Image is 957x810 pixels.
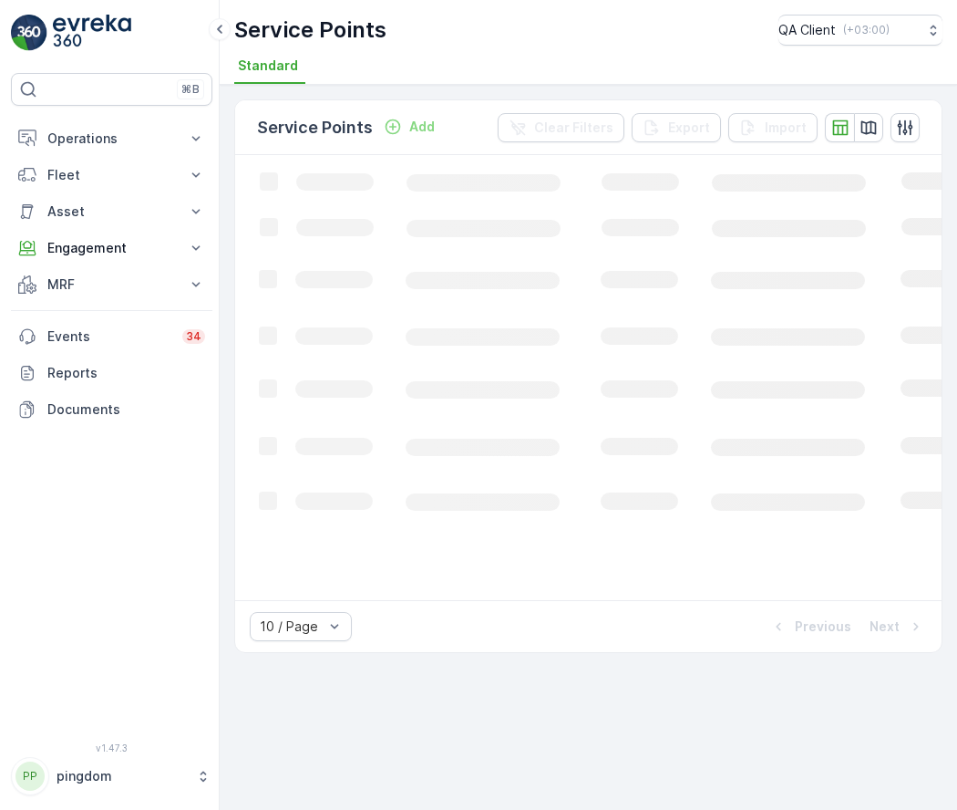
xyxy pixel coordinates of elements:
[765,119,807,137] p: Import
[15,762,45,791] div: PP
[843,23,890,37] p: ( +03:00 )
[47,400,205,419] p: Documents
[498,113,624,142] button: Clear Filters
[11,742,212,753] span: v 1.47.3
[47,166,176,184] p: Fleet
[11,757,212,795] button: PPpingdom
[778,21,836,39] p: QA Client
[47,327,171,346] p: Events
[47,130,176,148] p: Operations
[53,15,131,51] img: logo_light-DOdMpM7g.png
[47,275,176,294] p: MRF
[728,113,818,142] button: Import
[11,391,212,428] a: Documents
[11,15,47,51] img: logo
[11,318,212,355] a: Events34
[257,115,373,140] p: Service Points
[778,15,942,46] button: QA Client(+03:00)
[47,202,176,221] p: Asset
[11,120,212,157] button: Operations
[47,364,205,382] p: Reports
[868,616,927,638] button: Next
[870,618,900,636] p: Next
[11,157,212,193] button: Fleet
[47,239,176,257] p: Engagement
[234,16,386,45] p: Service Points
[186,329,201,344] p: 34
[409,118,435,136] p: Add
[11,230,212,266] button: Engagement
[632,113,721,142] button: Export
[668,119,710,137] p: Export
[11,355,212,391] a: Reports
[181,82,200,97] p: ⌘B
[767,616,853,638] button: Previous
[11,193,212,230] button: Asset
[376,116,442,138] button: Add
[795,618,851,636] p: Previous
[57,767,187,785] p: pingdom
[238,57,298,75] span: Standard
[534,119,613,137] p: Clear Filters
[11,266,212,303] button: MRF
